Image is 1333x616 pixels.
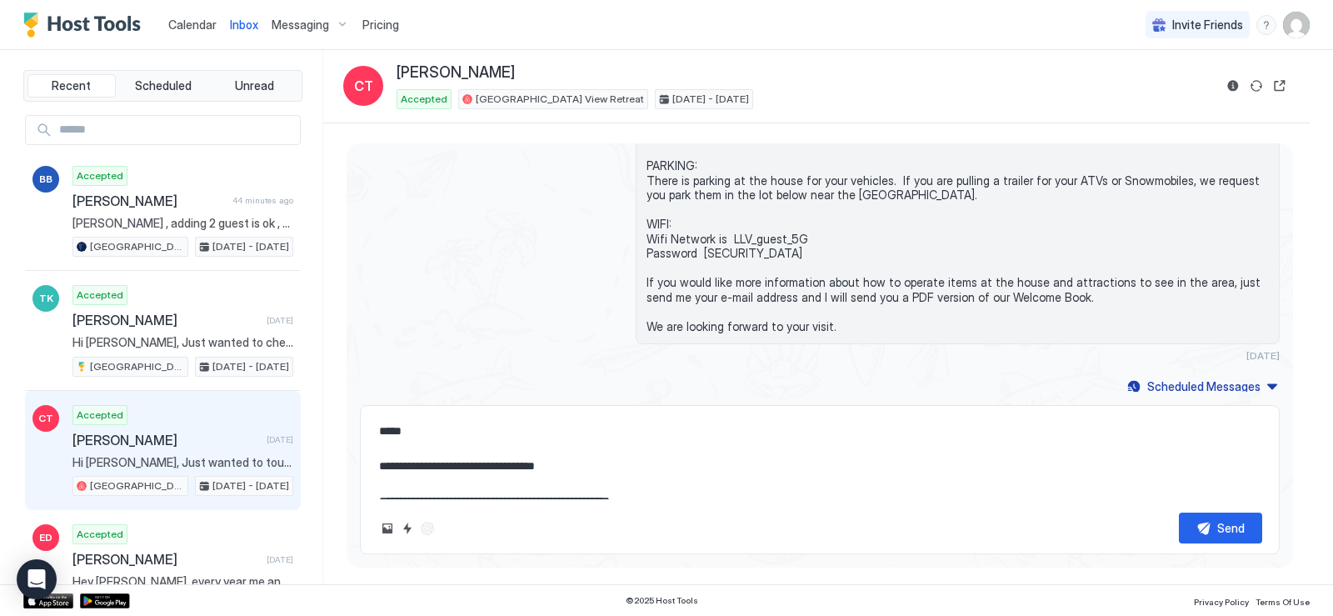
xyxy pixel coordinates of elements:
[1256,15,1276,35] div: menu
[1223,76,1243,96] button: Reservation information
[1179,513,1262,543] button: Send
[77,288,123,303] span: Accepted
[476,92,644,107] span: [GEOGRAPHIC_DATA] View Retreat
[232,195,293,206] span: 44 minutes ago
[77,168,123,183] span: Accepted
[90,239,184,254] span: [GEOGRAPHIC_DATA] View Retreat
[1194,597,1249,607] span: Privacy Policy
[354,76,373,96] span: CT
[168,18,217,32] span: Calendar
[1270,76,1290,96] button: Open reservation
[27,74,116,98] button: Recent
[90,359,184,374] span: [GEOGRAPHIC_DATA] View Retreat
[1246,349,1280,362] span: [DATE]
[1194,592,1249,609] a: Privacy Policy
[626,595,698,606] span: © 2025 Host Tools
[267,434,293,445] span: [DATE]
[23,13,148,38] a: Host Tools Logo
[1256,592,1310,609] a: Terms Of Use
[72,455,293,470] span: Hi [PERSON_NAME], Just wanted to touch base and give you some more information about your stay. Y...
[168,16,217,33] a: Calendar
[39,530,52,545] span: ED
[212,359,289,374] span: [DATE] - [DATE]
[72,551,260,568] span: [PERSON_NAME]
[1125,375,1280,398] button: Scheduled Messages
[119,74,207,98] button: Scheduled
[1147,378,1261,395] div: Scheduled Messages
[72,312,260,328] span: [PERSON_NAME]
[80,593,130,608] a: Google Play Store
[52,116,300,144] input: Input Field
[135,78,192,93] span: Scheduled
[72,216,293,231] span: [PERSON_NAME] , adding 2 guest is ok , our max guests total is 8, which what our licence allows. ...
[52,78,91,93] span: Recent
[672,92,749,107] span: [DATE] - [DATE]
[397,63,515,83] span: [PERSON_NAME]
[230,16,258,33] a: Inbox
[90,478,184,493] span: [GEOGRAPHIC_DATA] View Retreat
[1283,12,1310,38] div: User profile
[17,559,57,599] div: Open Intercom Messenger
[77,527,123,542] span: Accepted
[23,593,73,608] a: App Store
[39,291,53,306] span: TK
[1172,18,1243,33] span: Invite Friends
[362,18,399,33] span: Pricing
[230,18,258,32] span: Inbox
[401,92,447,107] span: Accepted
[38,411,53,426] span: CT
[210,74,298,98] button: Unread
[272,18,329,33] span: Messaging
[1256,597,1310,607] span: Terms Of Use
[235,78,274,93] span: Unread
[397,518,417,538] button: Quick reply
[72,335,293,350] span: Hi [PERSON_NAME], Just wanted to check in and make sure you have everything you need? Hope you're...
[1217,519,1245,537] div: Send
[1246,76,1266,96] button: Sync reservation
[72,432,260,448] span: [PERSON_NAME]
[212,478,289,493] span: [DATE] - [DATE]
[267,315,293,326] span: [DATE]
[377,518,397,538] button: Upload image
[72,574,293,589] span: Hey [PERSON_NAME], every year me and some old friends come up to the north shore to go hiking and...
[267,554,293,565] span: [DATE]
[77,408,123,423] span: Accepted
[212,239,289,254] span: [DATE] - [DATE]
[72,193,226,209] span: [PERSON_NAME]
[39,172,52,187] span: BB
[23,70,302,102] div: tab-group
